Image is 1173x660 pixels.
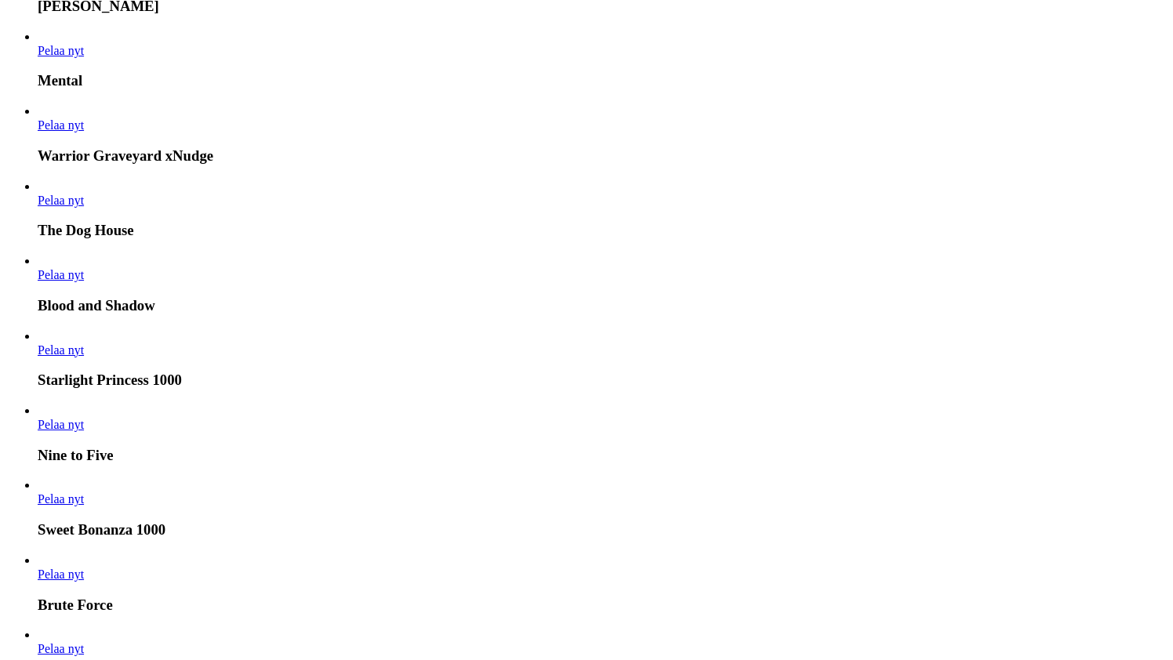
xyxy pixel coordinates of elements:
span: Pelaa nyt [38,268,84,281]
a: Blood and Shadow [38,268,84,281]
span: Pelaa nyt [38,118,84,132]
span: Pelaa nyt [38,194,84,207]
span: Pelaa nyt [38,568,84,581]
span: Pelaa nyt [38,44,84,57]
span: Pelaa nyt [38,343,84,357]
span: Pelaa nyt [38,418,84,431]
a: Starlight Princess 1000 [38,343,84,357]
a: Duck Hunters [38,642,84,655]
a: The Dog House [38,194,84,207]
a: Nine to Five [38,418,84,431]
a: Warrior Graveyard xNudge [38,118,84,132]
span: Pelaa nyt [38,642,84,655]
a: Brute Force [38,568,84,581]
a: Sweet Bonanza 1000 [38,492,84,506]
a: Mental [38,44,84,57]
span: Pelaa nyt [38,492,84,506]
